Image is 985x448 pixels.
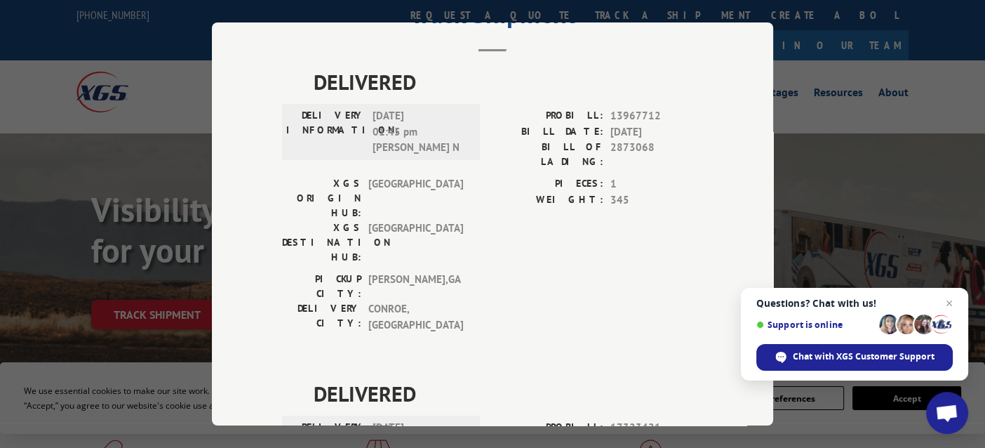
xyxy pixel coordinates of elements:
span: 2873068 [610,140,703,169]
span: DELIVERED [314,66,703,98]
span: [DATE] [610,124,703,140]
span: [GEOGRAPHIC_DATA] [368,220,463,265]
span: 345 [610,192,703,208]
h2: Track Shipment [282,4,703,31]
span: 13967712 [610,108,703,124]
span: 17323421 [610,420,703,436]
span: Questions? Chat with us! [756,298,953,309]
label: BILL OF LADING: [492,140,603,169]
span: Chat with XGS Customer Support [793,350,934,363]
span: Support is online [756,319,874,330]
label: BILL DATE: [492,124,603,140]
span: 1 [610,176,703,192]
label: XGS DESTINATION HUB: [282,220,361,265]
span: DELIVERED [314,378,703,409]
label: XGS ORIGIN HUB: [282,176,361,220]
div: Open chat [926,392,968,434]
span: [DATE] 01:45 pm [PERSON_NAME] N [373,108,467,156]
label: PROBILL: [492,108,603,124]
label: WEIGHT: [492,192,603,208]
span: [PERSON_NAME] , GA [368,272,463,301]
div: Chat with XGS Customer Support [756,344,953,371]
span: CONROE , [GEOGRAPHIC_DATA] [368,301,463,333]
label: DELIVERY INFORMATION: [286,108,366,156]
label: PROBILL: [492,420,603,436]
span: [GEOGRAPHIC_DATA] [368,176,463,220]
label: PIECES: [492,176,603,192]
label: PICKUP CITY: [282,272,361,301]
span: Close chat [941,295,958,312]
label: DELIVERY CITY: [282,301,361,333]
